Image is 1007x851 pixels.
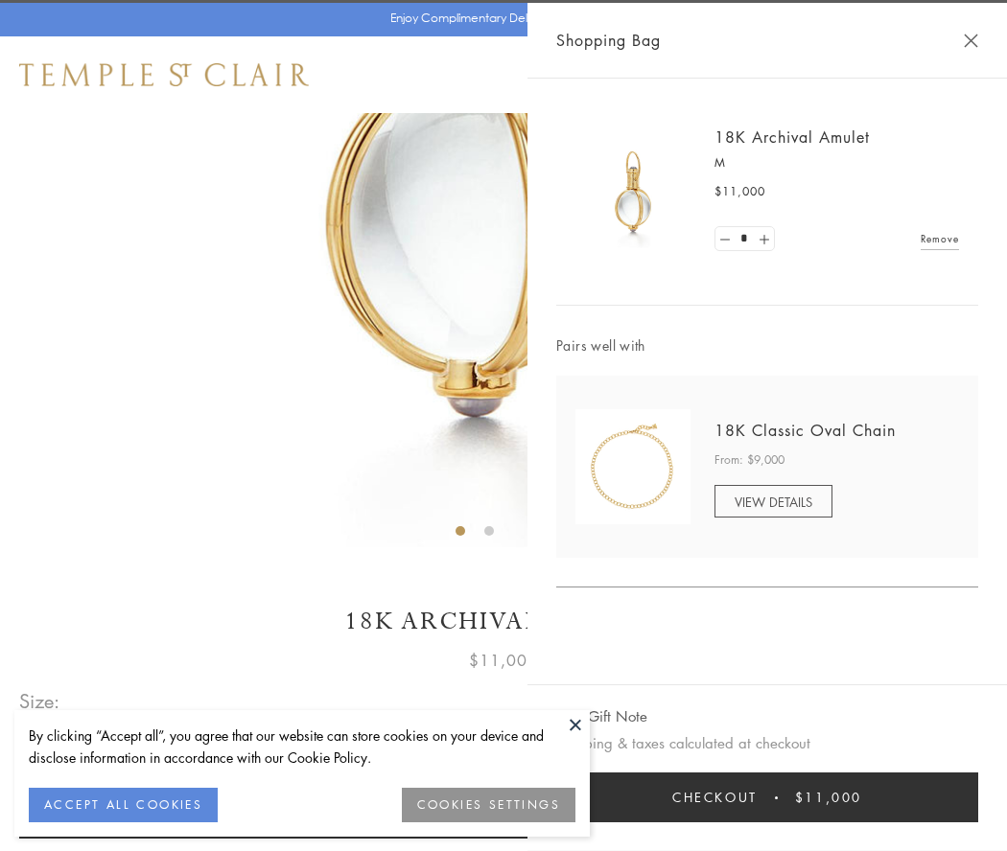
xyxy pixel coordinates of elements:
[19,63,309,86] img: Temple St. Clair
[714,420,896,441] a: 18K Classic Oval Chain
[714,450,785,470] span: From: $9,000
[556,772,978,822] button: Checkout $11,000
[795,787,862,808] span: $11,000
[714,153,959,172] p: M
[714,485,832,517] a: VIEW DETAILS
[672,787,758,808] span: Checkout
[714,182,765,201] span: $11,000
[754,227,773,251] a: Set quantity to 2
[714,126,870,148] a: 18K Archival Amulet
[735,493,812,511] span: VIEW DETAILS
[964,34,978,48] button: Close Shopping Bag
[556,334,978,356] span: Pairs well with
[556,28,661,53] span: Shopping Bag
[29,724,575,769] div: By clicking “Accept all”, you agree that our website can store cookies on your device and disclos...
[715,227,735,251] a: Set quantity to 0
[390,9,608,28] p: Enjoy Complimentary Delivery & Returns
[575,409,691,524] img: N88865-OV18
[19,685,61,717] span: Size:
[575,134,691,249] img: 18K Archival Amulet
[19,605,988,638] h1: 18K Archival Amulet
[921,228,959,249] a: Remove
[469,648,538,673] span: $11,000
[29,788,218,822] button: ACCEPT ALL COOKIES
[556,731,978,755] p: Shipping & taxes calculated at checkout
[556,704,647,728] button: Add Gift Note
[402,788,575,822] button: COOKIES SETTINGS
